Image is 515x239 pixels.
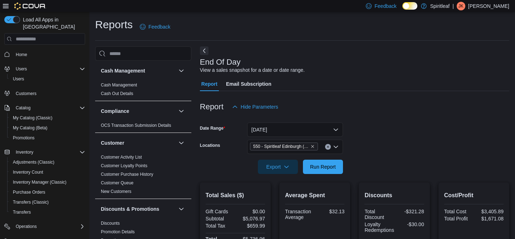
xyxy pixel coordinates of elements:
div: Total Tax [206,223,234,229]
div: Juslyne K [457,2,465,10]
span: Feedback [148,23,170,30]
div: Customer [95,153,191,199]
span: Purchase Orders [10,188,85,196]
button: Discounts & Promotions [101,205,176,213]
h2: Cost/Profit [444,191,504,200]
button: Open list of options [333,144,339,150]
h3: Cash Management [101,67,145,74]
input: Dark Mode [402,2,417,10]
h1: Reports [95,18,133,32]
span: Operations [16,224,37,229]
span: Home [13,50,85,59]
div: Subtotal [206,216,234,221]
a: Promotion Details [101,229,135,234]
span: Load All Apps in [GEOGRAPHIC_DATA] [20,16,85,30]
div: Transaction Average [285,209,313,220]
span: Home [16,52,27,58]
a: Home [13,50,30,59]
span: My Catalog (Classic) [10,114,85,122]
span: Adjustments (Classic) [13,159,54,165]
a: OCS Transaction Submission Details [101,123,171,128]
div: Total Profit [444,216,472,221]
span: Promotions [10,134,85,142]
button: Export [258,160,298,174]
h3: End Of Day [200,58,241,66]
a: Adjustments (Classic) [10,158,57,166]
label: Locations [200,143,220,148]
button: Remove 550 - Spiritleaf Edinburgh (South Guelph) from selection in this group [310,144,315,149]
span: Email Subscription [226,77,271,91]
button: Transfers (Classic) [7,197,88,207]
a: Inventory Count [10,168,46,176]
div: View a sales snapshot for a date or date range. [200,66,305,74]
a: Discounts [101,221,120,226]
div: $0.00 [237,209,265,214]
h3: Report [200,103,224,111]
div: Gift Cards [206,209,234,214]
span: Cash Out Details [101,91,133,96]
span: Transfers (Classic) [13,199,49,205]
span: Catalog [13,104,85,112]
a: Transfers (Classic) [10,198,51,206]
button: Clear input [325,144,331,150]
div: $5,076.97 [237,216,265,221]
span: Cash Management [101,82,137,88]
span: Export [262,160,294,174]
button: [DATE] [247,123,343,137]
span: Customer Activity List [101,154,142,160]
span: Transfers [10,208,85,216]
button: Cash Management [101,67,176,74]
span: Inventory [16,149,33,155]
span: Customer Queue [101,180,133,186]
span: Users [16,66,27,72]
div: Loyalty Redemptions [364,221,394,233]
span: Catalog [16,105,30,111]
button: My Catalog (Classic) [7,113,88,123]
span: Users [10,75,85,83]
button: Compliance [177,107,186,115]
div: $3,405.89 [475,209,504,214]
a: Customer Purchase History [101,172,153,177]
button: Next [200,46,209,55]
span: My Catalog (Beta) [13,125,48,131]
a: My Catalog (Classic) [10,114,55,122]
button: Customer [101,139,176,146]
span: Transfers [13,209,31,215]
span: Hide Parameters [241,103,278,110]
span: Customers [16,91,36,96]
a: New Customers [101,189,131,194]
a: Inventory Manager (Classic) [10,178,69,186]
button: My Catalog (Beta) [7,123,88,133]
a: Users [10,75,27,83]
h3: Compliance [101,108,129,115]
a: My Catalog (Beta) [10,124,50,132]
a: Feedback [137,20,173,34]
button: Promotions [7,133,88,143]
button: Inventory [1,147,88,157]
button: Customer [177,139,186,147]
button: Operations [13,222,40,231]
span: My Catalog (Beta) [10,124,85,132]
button: Operations [1,221,88,231]
div: Total Discount [364,209,393,220]
button: Customers [1,88,88,99]
img: Cova [14,3,46,10]
a: Transfers [10,208,34,216]
span: Users [13,65,85,73]
p: [PERSON_NAME] [468,2,509,10]
div: Compliance [95,121,191,133]
h2: Discounts [364,191,424,200]
span: Inventory [13,148,85,156]
span: Operations [13,222,85,231]
h3: Discounts & Promotions [101,205,159,213]
a: Cash Out Details [101,91,133,96]
button: Purchase Orders [7,187,88,197]
span: Purchase Orders [13,189,45,195]
span: Adjustments (Classic) [10,158,85,166]
span: Inventory Manager (Classic) [13,179,67,185]
span: JK [458,2,463,10]
button: Inventory [13,148,36,156]
a: Promotions [10,134,38,142]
